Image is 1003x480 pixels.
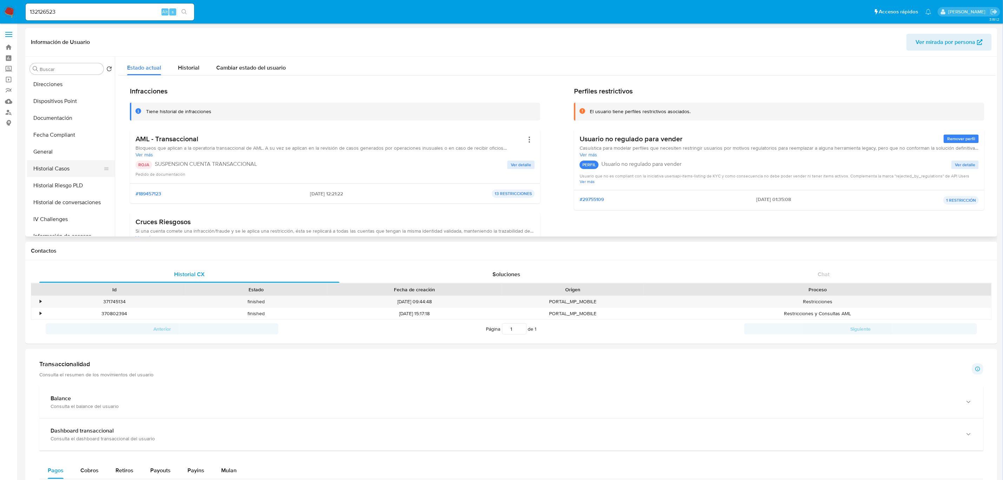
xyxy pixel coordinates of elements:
span: 1 [535,325,537,332]
button: Siguiente [744,323,977,335]
button: Historial Casos [27,160,109,177]
button: Direcciones [27,76,115,93]
span: Ver mirada por persona [916,34,975,51]
button: Volver al orden por defecto [106,66,112,74]
span: Chat [818,270,830,278]
div: Fecha de creación [332,286,497,293]
button: Buscar [33,66,38,72]
span: Alt [162,8,168,15]
div: • [40,298,41,305]
p: eliana.eguerrero@mercadolibre.com [948,8,988,15]
button: Documentación [27,110,115,127]
div: finished [185,308,327,319]
span: Soluciones [493,270,520,278]
div: finished [185,296,327,307]
h1: Información de Usuario [31,39,90,46]
h1: Contactos [31,247,992,254]
a: Notificaciones [925,9,931,15]
div: Id [48,286,180,293]
div: Estado [190,286,322,293]
button: Información de accesos [27,228,115,245]
button: Ver mirada por persona [906,34,992,51]
div: Origen [507,286,639,293]
input: Buscar [40,66,101,72]
div: • [40,310,41,317]
button: Anterior [46,323,278,335]
div: Proceso [649,286,986,293]
span: Página de [486,323,537,335]
div: PORTAL_MP_MOBILE [502,308,644,319]
button: search-icon [177,7,191,17]
span: s [172,8,174,15]
button: IV Challenges [27,211,115,228]
div: 371745134 [44,296,185,307]
input: Buscar usuario o caso... [26,7,194,17]
span: Accesos rápidos [879,8,918,15]
button: Historial Riesgo PLD [27,177,115,194]
div: PORTAL_MP_MOBILE [502,296,644,307]
div: [DATE] 15:17:18 [327,308,502,319]
div: Restricciones [644,296,991,307]
button: Dispositivos Point [27,93,115,110]
a: Salir [990,8,998,15]
div: 370802394 [44,308,185,319]
button: Historial de conversaciones [27,194,115,211]
button: General [27,143,115,160]
div: Restricciones y Consultas AML [644,308,991,319]
div: [DATE] 09:44:48 [327,296,502,307]
span: Historial CX [174,270,205,278]
button: Fecha Compliant [27,127,115,143]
